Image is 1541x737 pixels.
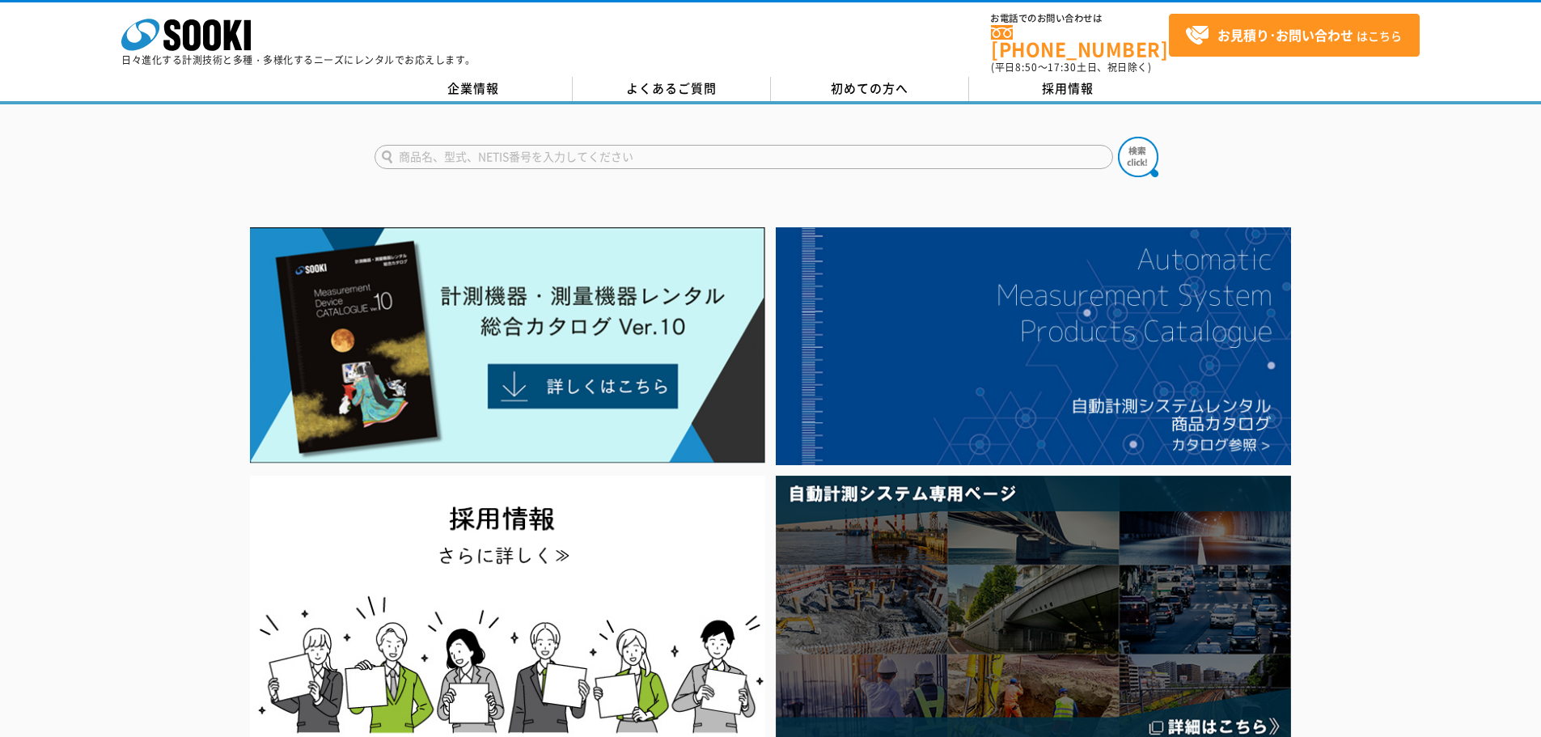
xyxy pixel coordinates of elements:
[375,77,573,101] a: 企業情報
[1015,60,1038,74] span: 8:50
[1118,137,1158,177] img: btn_search.png
[991,25,1169,58] a: [PHONE_NUMBER]
[831,79,908,97] span: 初めての方へ
[375,145,1113,169] input: 商品名、型式、NETIS番号を入力してください
[771,77,969,101] a: 初めての方へ
[573,77,771,101] a: よくあるご質問
[1169,14,1420,57] a: お見積り･お問い合わせはこちら
[776,227,1291,465] img: 自動計測システムカタログ
[1048,60,1077,74] span: 17:30
[1217,25,1353,44] strong: お見積り･お問い合わせ
[121,55,476,65] p: 日々進化する計測技術と多種・多様化するニーズにレンタルでお応えします。
[969,77,1167,101] a: 採用情報
[991,60,1151,74] span: (平日 ～ 土日、祝日除く)
[1185,23,1402,48] span: はこちら
[250,227,765,464] img: Catalog Ver10
[991,14,1169,23] span: お電話でのお問い合わせは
